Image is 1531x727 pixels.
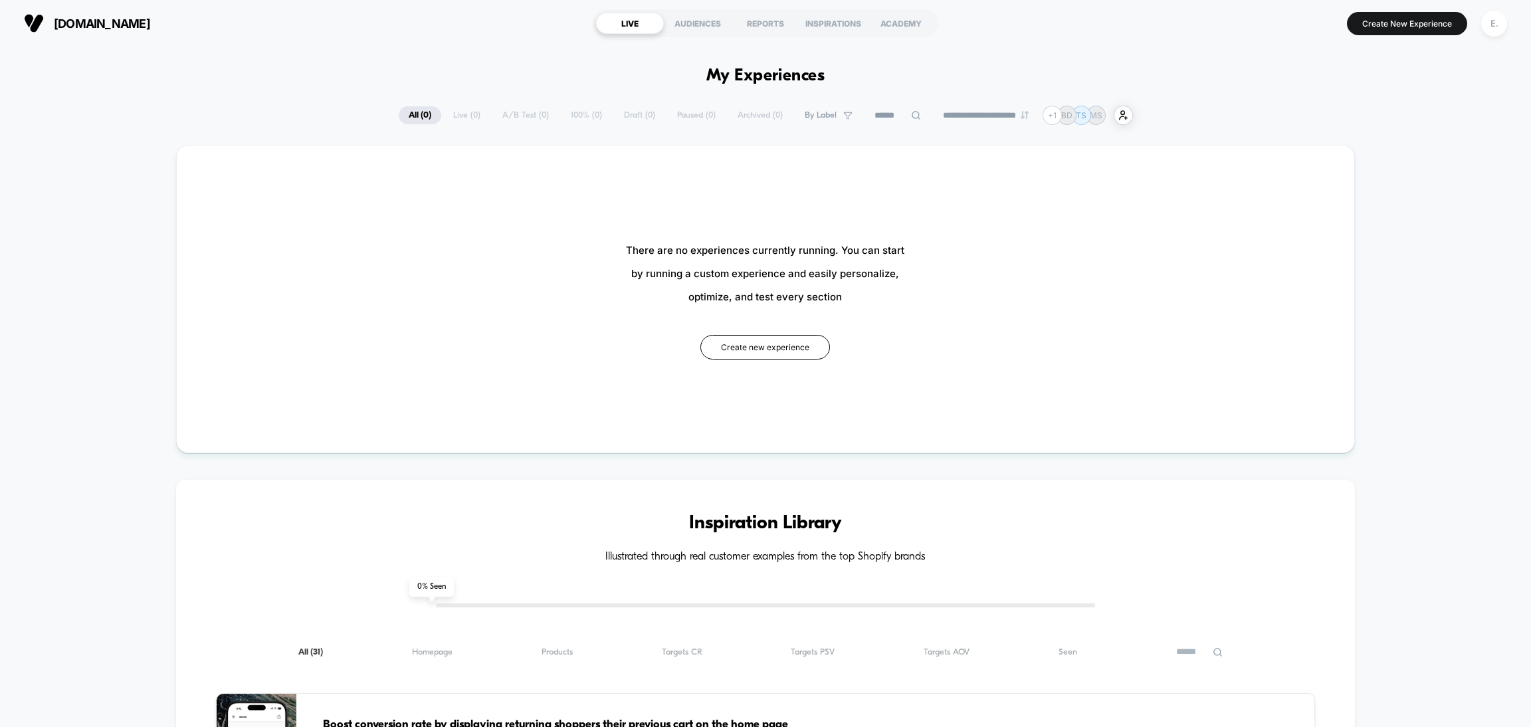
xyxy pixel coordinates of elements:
[732,13,799,34] div: REPORTS
[216,551,1315,564] h4: Illustrated through real customer examples from the top Shopify brands
[399,106,441,124] span: All ( 0 )
[542,647,573,657] span: Products
[1043,106,1062,125] div: + 1
[20,13,154,34] button: [DOMAIN_NAME]
[799,13,867,34] div: INSPIRATIONS
[412,647,453,657] span: Homepage
[1021,111,1029,119] img: end
[924,647,970,657] span: Targets AOV
[310,648,323,657] span: ( 31 )
[1481,11,1507,37] div: E.
[706,66,825,86] h1: My Experiences
[1477,10,1511,37] button: E.
[1059,647,1077,657] span: Seen
[298,647,323,657] span: All
[1090,110,1102,120] p: MS
[216,513,1315,534] h3: Inspiration Library
[662,647,702,657] span: Targets CR
[54,17,150,31] span: [DOMAIN_NAME]
[626,239,904,308] span: There are no experiences currently running. You can start by running a custom experience and easi...
[805,110,837,120] span: By Label
[1076,110,1086,120] p: TS
[700,335,830,360] button: Create new experience
[664,13,732,34] div: AUDIENCES
[867,13,935,34] div: ACADEMY
[1061,110,1072,120] p: BD
[596,13,664,34] div: LIVE
[24,13,44,33] img: Visually logo
[409,577,454,597] span: 0 % Seen
[1347,12,1467,35] button: Create New Experience
[791,647,835,657] span: Targets PSV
